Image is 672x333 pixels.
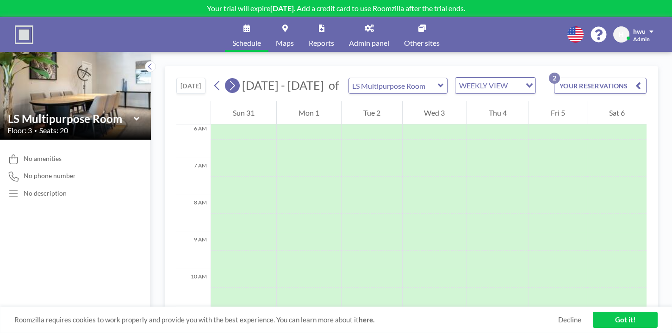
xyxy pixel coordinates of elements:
[342,101,402,124] div: Tue 2
[176,121,211,158] div: 6 AM
[277,101,341,124] div: Mon 1
[558,315,581,324] a: Decline
[587,101,647,124] div: Sat 6
[329,78,339,92] span: of
[457,80,510,92] span: WEEKLY VIEW
[633,36,650,43] span: Admin
[455,78,535,93] div: Search for option
[242,78,324,92] span: [DATE] - [DATE]
[309,39,334,47] span: Reports
[467,101,529,124] div: Thu 4
[7,126,32,135] span: Floor: 3
[176,269,211,306] div: 10 AM
[24,189,67,197] div: No description
[225,17,268,52] a: Schedule
[176,78,205,94] button: [DATE]
[24,154,62,163] span: No amenities
[8,112,134,125] input: LS Multipurpose Room
[268,17,301,52] a: Maps
[176,232,211,269] div: 9 AM
[403,101,467,124] div: Wed 3
[619,31,624,39] span: H
[276,39,294,47] span: Maps
[39,126,68,135] span: Seats: 20
[270,4,294,12] b: [DATE]
[529,101,587,124] div: Fri 5
[404,39,440,47] span: Other sites
[349,78,438,93] input: LS Multipurpose Room
[15,25,33,44] img: organization-logo
[397,17,447,52] a: Other sites
[593,312,658,328] a: Got it!
[14,315,558,324] span: Roomzilla requires cookies to work properly and provide you with the best experience. You can lea...
[359,315,374,324] a: here.
[349,39,389,47] span: Admin panel
[176,195,211,232] div: 8 AM
[342,17,397,52] a: Admin panel
[633,27,646,35] span: hwu
[211,101,276,124] div: Sun 31
[301,17,342,52] a: Reports
[510,80,520,92] input: Search for option
[34,128,37,134] span: •
[232,39,261,47] span: Schedule
[176,158,211,195] div: 7 AM
[554,78,647,94] button: YOUR RESERVATIONS2
[549,73,560,84] p: 2
[24,172,76,180] span: No phone number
